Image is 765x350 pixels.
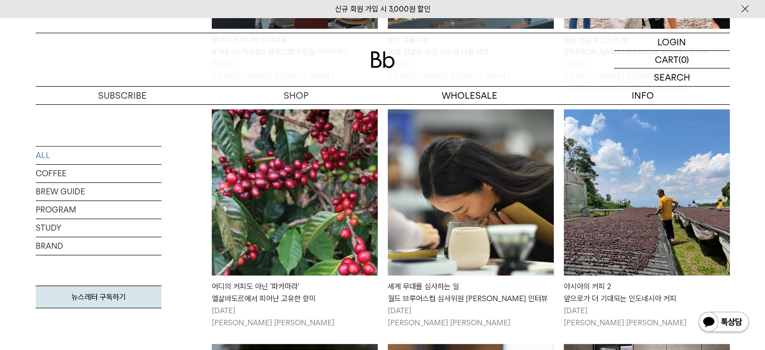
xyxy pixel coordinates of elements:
div: 어디의 커피도 아닌 '파카마라' 엘살바도르에서 피어난 고유한 향미 [212,281,378,305]
div: 아시아의 커피 2 앞으로가 더 기대되는 인도네시아 커피 [564,281,730,305]
p: INFO [556,87,730,104]
a: ALL [36,147,161,164]
a: 신규 회원 가입 시 3,000원 할인 [335,5,431,14]
img: 로고 [371,51,395,68]
a: BRAND [36,237,161,255]
p: CART [655,51,678,68]
p: LOGIN [657,33,686,50]
a: LOGIN [614,33,730,51]
a: 아시아의 커피 2앞으로가 더 기대되는 인도네시아 커피 아시아의 커피 2앞으로가 더 기대되는 인도네시아 커피 [DATE][PERSON_NAME] [PERSON_NAME] [564,109,730,329]
a: COFFEE [36,165,161,182]
a: STUDY [36,219,161,237]
img: 아시아의 커피 2앞으로가 더 기대되는 인도네시아 커피 [564,109,730,275]
p: [DATE] [PERSON_NAME] [PERSON_NAME] [564,305,730,329]
a: SUBSCRIBE [36,87,209,104]
a: PROGRAM [36,201,161,219]
p: SEARCH [654,68,690,86]
img: 어디의 커피도 아닌 '파카마라'엘살바도르에서 피어난 고유한 향미 [212,109,378,275]
a: 어디의 커피도 아닌 '파카마라'엘살바도르에서 피어난 고유한 향미 어디의 커피도 아닌 '파카마라'엘살바도르에서 피어난 고유한 향미 [DATE][PERSON_NAME] [PERS... [212,109,378,329]
img: 세계 무대를 심사하는 일월드 브루어스컵 심사위원 크리스티 인터뷰 [388,109,554,275]
p: [DATE] [PERSON_NAME] [PERSON_NAME] [388,305,554,329]
a: 세계 무대를 심사하는 일월드 브루어스컵 심사위원 크리스티 인터뷰 세계 무대를 심사하는 일월드 브루어스컵 심사위원 [PERSON_NAME] 인터뷰 [DATE][PERSON_NA... [388,109,554,329]
a: SHOP [209,87,383,104]
p: WHOLESALE [383,87,556,104]
a: 뉴스레터 구독하기 [36,286,161,308]
img: 카카오톡 채널 1:1 채팅 버튼 [698,311,750,335]
a: CART (0) [614,51,730,68]
div: 세계 무대를 심사하는 일 월드 브루어스컵 심사위원 [PERSON_NAME] 인터뷰 [388,281,554,305]
a: BREW GUIDE [36,183,161,200]
p: (0) [678,51,689,68]
p: [DATE] [PERSON_NAME] [PERSON_NAME] [212,305,378,329]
